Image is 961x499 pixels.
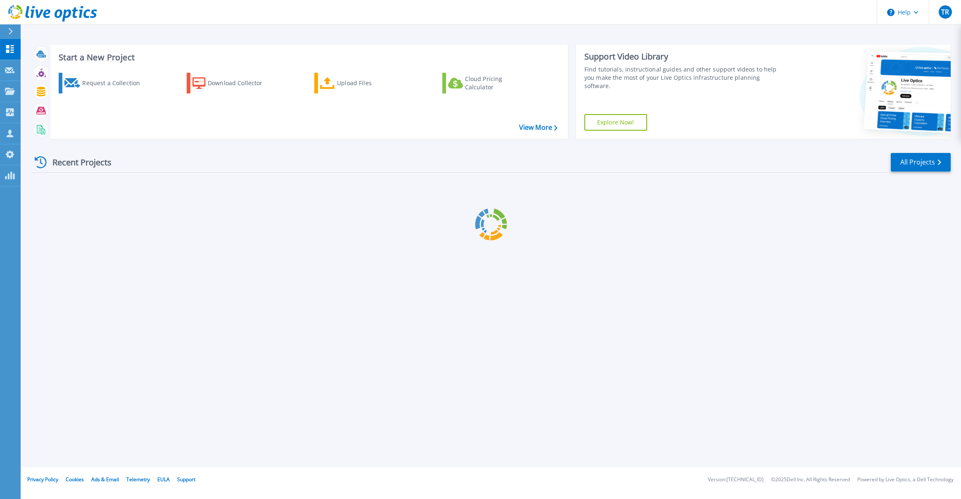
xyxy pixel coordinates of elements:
[59,53,557,62] h3: Start a New Project
[519,124,558,131] a: View More
[941,9,949,15] span: TR
[442,73,534,93] a: Cloud Pricing Calculator
[465,75,531,91] div: Cloud Pricing Calculator
[314,73,406,93] a: Upload Files
[91,476,119,483] a: Ads & Email
[208,75,274,91] div: Download Collector
[82,75,148,91] div: Request a Collection
[126,476,150,483] a: Telemetry
[27,476,58,483] a: Privacy Policy
[157,476,170,483] a: EULA
[857,477,954,482] li: Powered by Live Optics, a Dell Technology
[337,75,403,91] div: Upload Files
[708,477,764,482] li: Version: [TECHNICAL_ID]
[771,477,850,482] li: © 2025 Dell Inc. All Rights Reserved
[66,476,84,483] a: Cookies
[584,65,777,90] div: Find tutorials, instructional guides and other support videos to help you make the most of your L...
[584,114,647,131] a: Explore Now!
[584,51,777,62] div: Support Video Library
[59,73,151,93] a: Request a Collection
[187,73,279,93] a: Download Collector
[891,153,951,172] a: All Projects
[177,476,195,483] a: Support
[32,152,123,172] div: Recent Projects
